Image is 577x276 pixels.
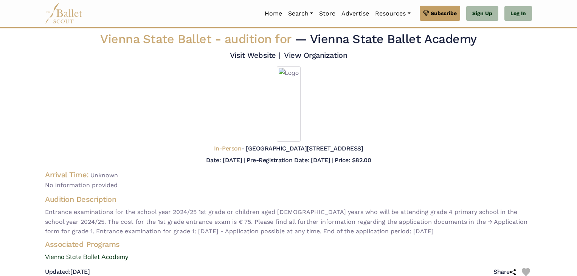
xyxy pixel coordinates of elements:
[277,66,301,142] img: Logo
[39,239,538,249] h4: Associated Programs
[45,268,90,276] h5: [DATE]
[466,6,498,21] a: Sign Up
[295,32,477,46] span: — Vienna State Ballet Academy
[225,32,291,46] span: audition for
[90,172,118,179] span: Unknown
[284,51,347,60] a: View Organization
[247,157,333,164] h5: Pre-Registration Date: [DATE] |
[262,6,285,22] a: Home
[39,252,538,262] a: Vienna State Ballet Academy
[214,145,242,152] span: In-Person
[504,6,532,21] a: Log In
[285,6,316,22] a: Search
[45,180,532,190] span: No information provided
[45,194,532,204] h4: Audition Description
[338,6,372,22] a: Advertise
[45,268,70,275] span: Updated:
[493,268,516,276] h5: Share
[335,157,371,164] h5: Price: $82.00
[206,157,245,164] h5: Date: [DATE] |
[45,170,89,179] h4: Arrival Time:
[100,32,295,46] span: Vienna State Ballet -
[420,6,460,21] a: Subscribe
[431,9,457,17] span: Subscribe
[214,145,363,153] h5: - [GEOGRAPHIC_DATA][STREET_ADDRESS]
[45,207,532,236] span: Entrance examinations for the school year 2024/25 1st grade or children aged [DEMOGRAPHIC_DATA] y...
[316,6,338,22] a: Store
[230,51,280,60] a: Visit Website |
[372,6,413,22] a: Resources
[423,9,429,17] img: gem.svg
